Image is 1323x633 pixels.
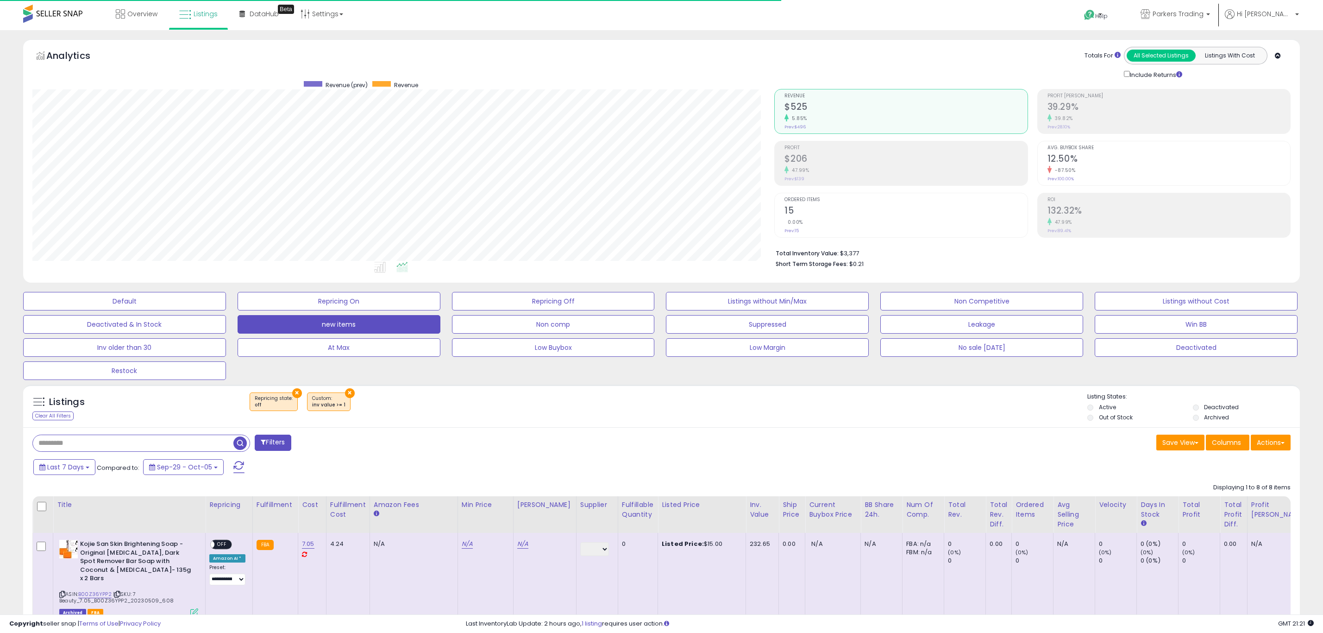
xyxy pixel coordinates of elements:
[157,462,212,472] span: Sep-29 - Oct-05
[80,540,193,585] b: Kojie San Skin Brightening Soap - Original [MEDICAL_DATA], Dark Spot Remover Bar Soap with Coconu...
[214,541,229,549] span: OFF
[1237,9,1292,19] span: Hi [PERSON_NAME]
[666,338,869,357] button: Low Margin
[1141,557,1178,565] div: 0 (0%)
[662,500,742,510] div: Listed Price
[78,590,112,598] a: B00Z36YPP2
[97,463,139,472] span: Compared to:
[209,554,245,563] div: Amazon AI *
[1047,197,1290,203] span: ROI
[1141,519,1146,528] small: Days In Stock.
[1047,94,1290,99] span: Profit [PERSON_NAME]
[1278,619,1314,628] span: 2025-10-13 21:21 GMT
[1141,500,1174,519] div: Days In Stock
[1016,500,1049,519] div: Ordered Items
[576,496,618,533] th: CSV column name: cust_attr_1_Supplier
[1047,146,1290,151] span: Avg. Buybox Share
[1047,205,1290,218] h2: 132.32%
[462,539,473,549] a: N/A
[1141,549,1154,556] small: (0%)
[466,620,1314,628] div: Last InventoryLab Update: 2 hours ago, requires user action.
[46,49,108,64] h5: Analytics
[1057,540,1088,548] div: N/A
[1095,338,1298,357] button: Deactivated
[302,500,322,510] div: Cost
[1117,69,1193,80] div: Include Returns
[238,315,440,334] button: new items
[255,395,293,409] span: Repricing state :
[662,540,739,548] div: $15.00
[312,395,345,409] span: Custom:
[326,81,368,89] span: Revenue (prev)
[32,411,74,420] div: Clear All Filters
[255,402,293,408] div: off
[789,167,809,174] small: 47.99%
[1182,500,1216,519] div: Total Profit
[1099,413,1133,421] label: Out of Stock
[1077,2,1126,30] a: Help
[582,619,602,628] a: 1 listing
[948,557,985,565] div: 0
[1085,51,1121,60] div: Totals For
[1156,435,1204,450] button: Save View
[1099,557,1136,565] div: 0
[1213,483,1291,492] div: Displaying 1 to 8 of 8 items
[238,338,440,357] button: At Max
[1047,228,1071,234] small: Prev: 89.41%
[1251,500,1306,519] div: Profit [PERSON_NAME]
[143,459,224,475] button: Sep-29 - Oct-05
[1016,540,1053,548] div: 0
[517,500,572,510] div: [PERSON_NAME]
[784,101,1027,114] h2: $525
[1225,9,1299,30] a: Hi [PERSON_NAME]
[1099,540,1136,548] div: 0
[278,5,294,14] div: Tooltip anchor
[1052,115,1073,122] small: 39.82%
[1224,540,1240,548] div: 0.00
[33,459,95,475] button: Last 7 Days
[1016,549,1028,556] small: (0%)
[906,500,940,519] div: Num of Comp.
[666,315,869,334] button: Suppressed
[948,549,961,556] small: (0%)
[452,315,655,334] button: Non comp
[776,249,839,257] b: Total Inventory Value:
[1182,540,1220,548] div: 0
[194,9,218,19] span: Listings
[127,9,157,19] span: Overview
[789,115,807,122] small: 5.85%
[990,540,1004,548] div: 0.00
[1047,101,1290,114] h2: 39.29%
[394,81,418,89] span: Revenue
[622,540,651,548] div: 0
[880,292,1083,310] button: Non Competitive
[23,361,226,380] button: Restock
[880,315,1083,334] button: Leakage
[1095,292,1298,310] button: Listings without Cost
[257,500,294,510] div: Fulfillment
[784,124,806,130] small: Prev: $496
[906,548,937,557] div: FBM: n/a
[257,540,274,550] small: FBA
[580,500,614,510] div: Supplier
[666,292,869,310] button: Listings without Min/Max
[79,619,119,628] a: Terms of Use
[784,146,1027,151] span: Profit
[59,590,174,604] span: | SKU: 7 Beauty_7.05_B00Z36YPP2_20230509_608
[1095,12,1108,20] span: Help
[23,292,226,310] button: Default
[59,540,78,558] img: 41xHZTXb0GL._SL40_.jpg
[948,500,982,519] div: Total Rev.
[662,539,704,548] b: Listed Price:
[1057,500,1091,529] div: Avg Selling Price
[1052,219,1072,226] small: 47.99%
[865,500,898,519] div: BB Share 24h.
[1206,435,1249,450] button: Columns
[1204,403,1239,411] label: Deactivated
[1224,500,1243,529] div: Total Profit Diff.
[49,396,85,409] h5: Listings
[1182,549,1195,556] small: (0%)
[1153,9,1204,19] span: Parkers Trading
[1182,557,1220,565] div: 0
[622,500,654,519] div: Fulfillable Quantity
